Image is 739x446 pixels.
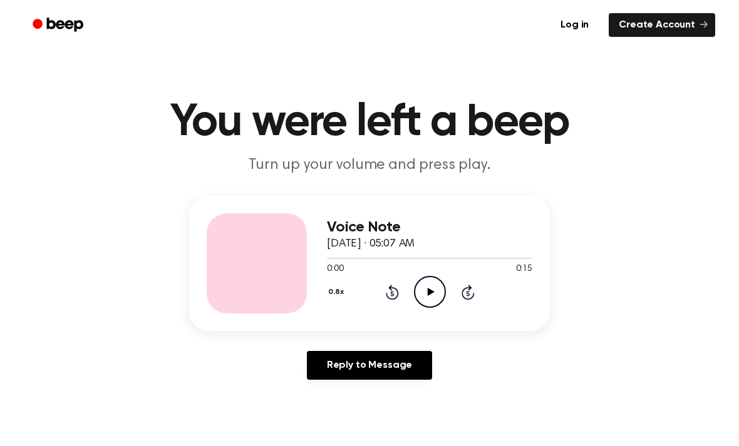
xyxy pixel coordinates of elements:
[327,263,343,276] span: 0:00
[24,13,95,38] a: Beep
[129,155,610,176] p: Turn up your volume and press play.
[548,11,601,39] a: Log in
[49,100,690,145] h1: You were left a beep
[327,219,532,236] h3: Voice Note
[516,263,532,276] span: 0:15
[327,238,415,250] span: [DATE] · 05:07 AM
[307,351,432,380] a: Reply to Message
[609,13,715,37] a: Create Account
[327,281,348,303] button: 0.8x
